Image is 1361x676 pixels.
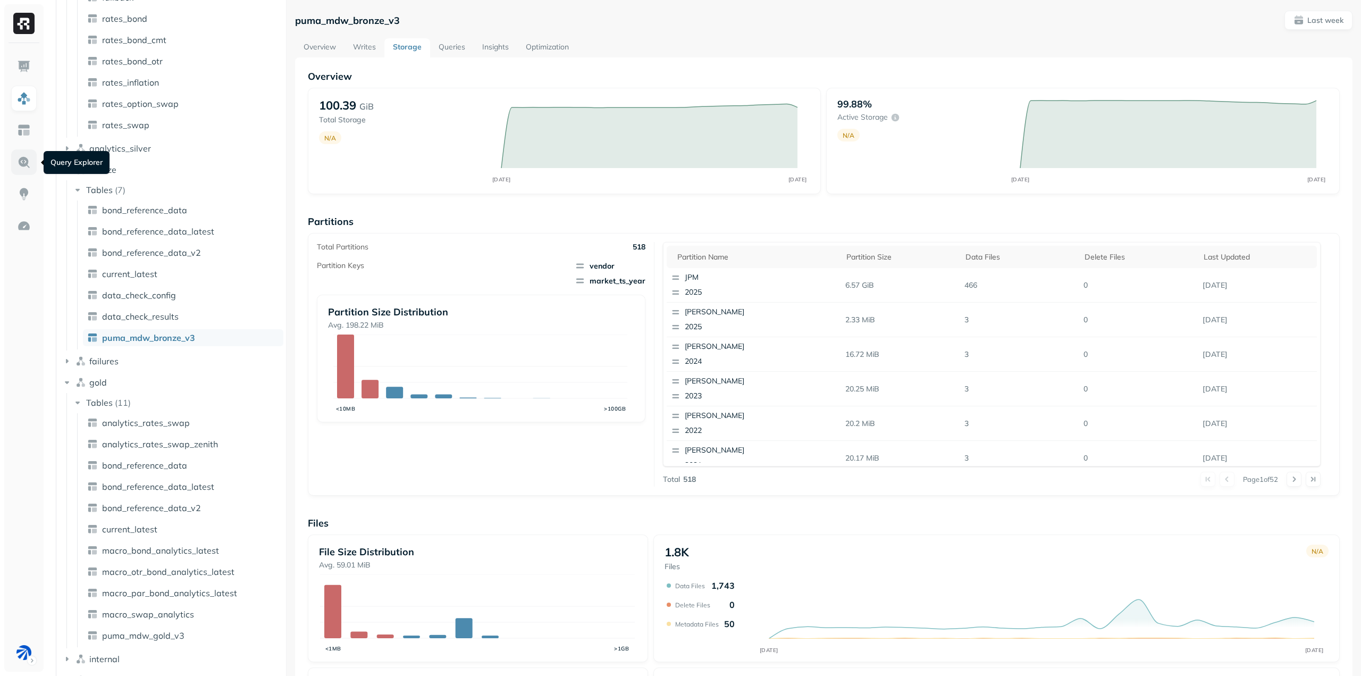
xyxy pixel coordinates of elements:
img: table [87,290,98,301]
p: Metadata Files [675,620,719,628]
p: 3 [960,449,1079,468]
p: 2025 [685,287,788,298]
span: failures [89,356,119,366]
p: 1,743 [711,580,735,591]
p: Sep 29, 2025 [1198,311,1317,329]
img: table [87,56,98,66]
div: Last updated [1204,252,1312,262]
tspan: [DATE] [788,176,807,183]
a: Queries [430,38,474,57]
p: 16.72 MiB [841,345,960,364]
p: Files [665,562,689,572]
span: rates_inflation [102,77,159,88]
p: JPM [685,272,788,283]
button: [PERSON_NAME]2023 [667,372,792,406]
span: macro_par_bond_analytics_latest [102,588,237,598]
a: rates_bond_cmt [83,31,283,48]
a: bond_reference_data_latest [83,223,283,240]
span: bond_reference_data [102,460,187,471]
button: analytics_silver [62,140,282,157]
a: macro_swap_analytics [83,606,283,623]
a: bond_reference_data [83,202,283,219]
p: Sep 29, 2025 [1198,276,1317,295]
span: macro_otr_bond_analytics_latest [102,566,234,577]
button: failures [62,353,282,370]
p: 100.39 [319,98,356,113]
p: Partitions [308,215,1340,228]
p: Data Files [675,582,705,590]
img: table [87,247,98,258]
img: Insights [17,187,31,201]
p: 6.57 GiB [841,276,960,295]
button: [PERSON_NAME]2025 [667,303,792,337]
a: analytics_rates_swap_zenith [83,436,283,453]
p: N/A [324,134,336,142]
a: puma_mdw_gold_v3 [83,627,283,644]
div: Partition size [846,252,955,262]
img: table [87,98,98,109]
p: 2022 [685,425,788,436]
button: Last week [1284,11,1352,30]
button: [PERSON_NAME]2021 [667,441,792,475]
a: data_check_config [83,287,283,304]
img: table [87,524,98,535]
p: 1.8K [665,545,689,560]
a: rates_option_swap [83,95,283,112]
p: ( 11 ) [115,397,131,408]
img: table [87,566,98,577]
p: 2025 [685,322,788,332]
p: Files [308,517,1340,529]
p: 518 [683,474,696,485]
span: bond_reference_data_latest [102,481,214,492]
img: table [87,481,98,492]
p: Sep 29, 2025 [1198,414,1317,433]
p: 3 [960,345,1079,364]
p: Page 1 of 52 [1243,474,1278,484]
img: table [87,460,98,471]
img: namespace [75,377,86,388]
a: current_latest [83,521,283,538]
button: [PERSON_NAME]2024 [667,337,792,371]
p: 20.2 MiB [841,414,960,433]
a: bond_reference_data_v2 [83,244,283,261]
tspan: [DATE] [1305,647,1324,654]
span: vendor [575,261,645,271]
a: Insights [474,38,517,57]
a: rates_bond [83,10,283,27]
img: Asset Explorer [17,123,31,137]
p: [PERSON_NAME] [685,411,788,421]
p: 0 [1079,380,1198,398]
p: 20.17 MiB [841,449,960,468]
tspan: [DATE] [1011,176,1029,183]
a: analytics_rates_swap [83,414,283,431]
tspan: [DATE] [760,647,778,654]
img: table [87,226,98,237]
img: table [87,418,98,428]
a: macro_bond_analytics_latest [83,542,283,559]
p: Avg. 59.01 MiB [319,560,637,570]
span: current_latest [102,524,157,535]
span: Tables [86,185,113,195]
p: 0 [1079,276,1198,295]
tspan: <10MB [336,405,356,412]
span: gold [89,377,107,388]
p: Total [663,474,680,485]
p: 50 [724,619,735,629]
a: macro_par_bond_analytics_latest [83,585,283,602]
a: current_latest [83,265,283,282]
span: macro_bond_analytics_latest [102,545,219,556]
span: analytics_rates_swap [102,418,190,428]
span: puma_mdw_bronze_v3 [102,332,195,343]
p: Sep 29, 2025 [1198,449,1317,468]
p: Partition Size Distribution [328,306,635,318]
div: Partition name [677,252,836,262]
tspan: [DATE] [1307,176,1325,183]
button: Tables(11) [72,394,283,411]
img: BAM Dev [16,645,31,660]
p: 99.88% [837,98,872,110]
img: Query Explorer [17,155,31,169]
span: rates_swap [102,120,149,130]
p: 0 [1079,414,1198,433]
p: Total Storage [319,115,491,125]
span: market_ts_year [575,276,645,286]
